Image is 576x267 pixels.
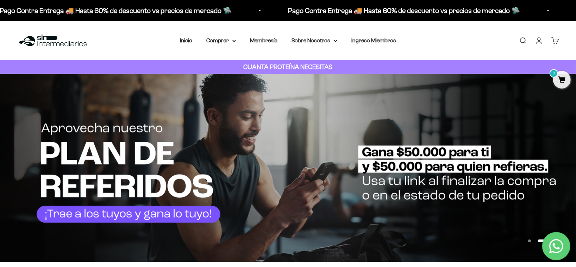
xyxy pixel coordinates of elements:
mark: 0 [550,69,558,78]
summary: Sobre Nosotros [292,36,337,45]
summary: Comprar [206,36,236,45]
a: Membresía [250,37,277,43]
strong: CUANTA PROTEÍNA NECESITAS [244,63,333,71]
a: Inicio [180,37,192,43]
p: Pago Contra Entrega 🚚 Hasta 60% de descuento vs precios de mercado 🛸 [287,5,519,16]
a: 0 [553,77,571,84]
a: Ingreso Miembros [351,37,396,43]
